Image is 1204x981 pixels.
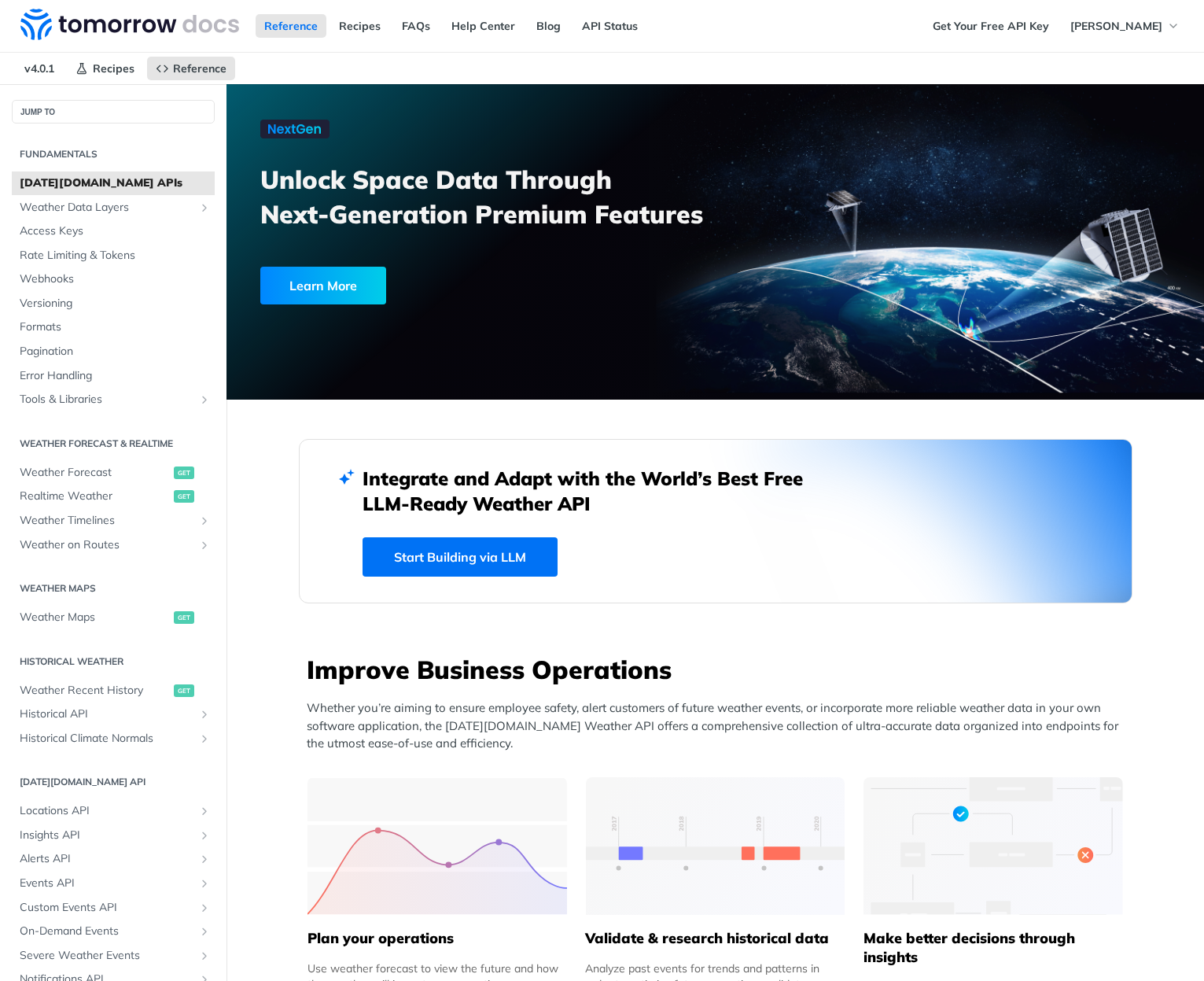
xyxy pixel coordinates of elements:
[1062,14,1188,38] button: [PERSON_NAME]
[12,799,215,823] a: Locations APIShow subpages for Locations API
[393,14,439,38] a: FAQs
[924,14,1058,38] a: Get Your Free API Key
[20,344,211,360] span: Pagination
[12,147,215,161] h2: Fundamentals
[20,610,170,625] span: Weather Maps
[20,248,211,264] span: Rate Limiting & Tokens
[260,267,386,304] div: Learn More
[12,100,215,124] button: JUMP TO
[12,581,215,596] h2: Weather Maps
[12,847,215,871] a: Alerts APIShow subpages for Alerts API
[20,900,194,916] span: Custom Events API
[12,292,215,315] a: Versioning
[198,853,211,865] button: Show subpages for Alerts API
[198,877,211,890] button: Show subpages for Events API
[12,196,215,219] a: Weather Data LayersShow subpages for Weather Data Layers
[20,271,211,287] span: Webhooks
[198,902,211,914] button: Show subpages for Custom Events API
[20,924,194,939] span: On-Demand Events
[20,175,211,191] span: [DATE][DOMAIN_NAME] APIs
[12,872,215,895] a: Events APIShow subpages for Events API
[198,539,211,551] button: Show subpages for Weather on Routes
[20,828,194,843] span: Insights API
[67,57,143,80] a: Recipes
[307,699,1132,753] p: Whether you’re aiming to ensure employee safety, alert customers of future weather events, or inc...
[12,244,215,267] a: Rate Limiting & Tokens
[20,683,170,699] span: Weather Recent History
[198,925,211,938] button: Show subpages for On-Demand Events
[12,388,215,411] a: Tools & LibrariesShow subpages for Tools & Libraries
[198,950,211,962] button: Show subpages for Severe Weather Events
[307,652,1132,687] h3: Improve Business Operations
[198,829,211,842] button: Show subpages for Insights API
[20,731,194,747] span: Historical Climate Normals
[20,223,211,239] span: Access Keys
[1070,19,1162,33] span: [PERSON_NAME]
[93,61,134,76] span: Recipes
[12,315,215,339] a: Formats
[256,14,326,38] a: Reference
[12,896,215,920] a: Custom Events APIShow subpages for Custom Events API
[20,465,170,481] span: Weather Forecast
[20,392,194,408] span: Tools & Libraries
[20,948,194,964] span: Severe Weather Events
[20,319,211,335] span: Formats
[260,120,330,138] img: NextGen
[443,14,524,38] a: Help Center
[307,777,567,915] img: 39565e8-group-4962x.svg
[260,162,732,231] h3: Unlock Space Data Through Next-Generation Premium Features
[20,803,194,819] span: Locations API
[12,727,215,751] a: Historical Climate NormalsShow subpages for Historical Climate Normals
[198,201,211,214] button: Show subpages for Weather Data Layers
[20,876,194,891] span: Events API
[174,467,194,479] span: get
[528,14,569,38] a: Blog
[198,514,211,527] button: Show subpages for Weather Timelines
[12,944,215,968] a: Severe Weather EventsShow subpages for Severe Weather Events
[20,537,194,553] span: Weather on Routes
[20,296,211,312] span: Versioning
[12,679,215,703] a: Weather Recent Historyget
[20,489,170,504] span: Realtime Weather
[12,703,215,726] a: Historical APIShow subpages for Historical API
[12,655,215,669] h2: Historical Weather
[198,805,211,817] button: Show subpages for Locations API
[12,485,215,508] a: Realtime Weatherget
[12,437,215,451] h2: Weather Forecast & realtime
[12,171,215,195] a: [DATE][DOMAIN_NAME] APIs
[573,14,646,38] a: API Status
[20,851,194,867] span: Alerts API
[12,461,215,485] a: Weather Forecastget
[174,611,194,624] span: get
[16,57,63,80] span: v4.0.1
[20,368,211,384] span: Error Handling
[174,684,194,697] span: get
[12,533,215,557] a: Weather on RoutesShow subpages for Weather on Routes
[586,777,845,915] img: 13d7ca0-group-496-2.svg
[174,490,194,503] span: get
[20,200,194,216] span: Weather Data Layers
[12,219,215,243] a: Access Keys
[307,929,567,948] h5: Plan your operations
[173,61,226,76] span: Reference
[198,732,211,745] button: Show subpages for Historical Climate Normals
[363,466,827,516] h2: Integrate and Adapt with the World’s Best Free LLM-Ready Weather API
[198,393,211,406] button: Show subpages for Tools & Libraries
[863,777,1123,915] img: a22d113-group-496-32x.svg
[260,267,638,304] a: Learn More
[12,606,215,629] a: Weather Mapsget
[863,929,1123,967] h5: Make better decisions through insights
[12,340,215,363] a: Pagination
[12,509,215,533] a: Weather TimelinesShow subpages for Weather Timelines
[12,267,215,291] a: Webhooks
[12,364,215,388] a: Error Handling
[363,537,558,577] a: Start Building via LLM
[20,513,194,529] span: Weather Timelines
[20,706,194,722] span: Historical API
[198,708,211,721] button: Show subpages for Historical API
[585,929,845,948] h5: Validate & research historical data
[12,775,215,789] h2: [DATE][DOMAIN_NAME] API
[12,920,215,943] a: On-Demand EventsShow subpages for On-Demand Events
[20,9,239,40] img: Tomorrow.io Weather API Docs
[12,824,215,847] a: Insights APIShow subpages for Insights API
